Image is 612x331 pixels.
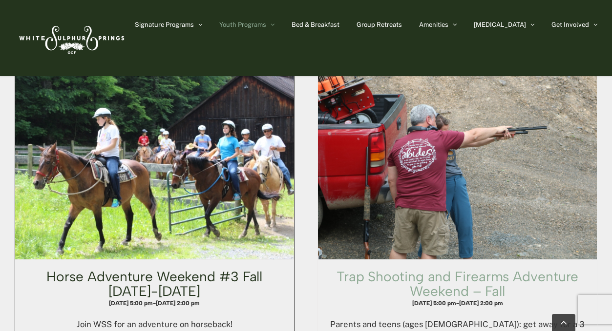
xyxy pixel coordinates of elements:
[219,21,266,28] span: Youth Programs
[135,21,194,28] span: Signature Programs
[337,268,578,299] a: Trap Shooting and Firearms Adventure Weekend – Fall
[474,21,526,28] span: [MEDICAL_DATA]
[459,300,503,307] span: [DATE] 2:00 pm
[551,21,589,28] span: Get Involved
[412,300,456,307] span: [DATE] 5:00 pm
[357,21,402,28] span: Group Retreats
[318,57,597,259] a: Trap Shooting and Firearms Adventure Weekend – Fall
[292,21,339,28] span: Bed & Breakfast
[328,299,587,308] h4: -
[15,15,127,61] img: White Sulphur Springs Logo
[25,299,284,308] h4: -
[46,268,262,299] a: Horse Adventure Weekend #3 Fall [DATE]-[DATE]
[156,300,200,307] span: [DATE] 2:00 pm
[419,21,448,28] span: Amenities
[109,300,153,307] span: [DATE] 5:00 pm
[15,57,294,259] a: Horse Adventure Weekend #3 Fall Thursday-Saturday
